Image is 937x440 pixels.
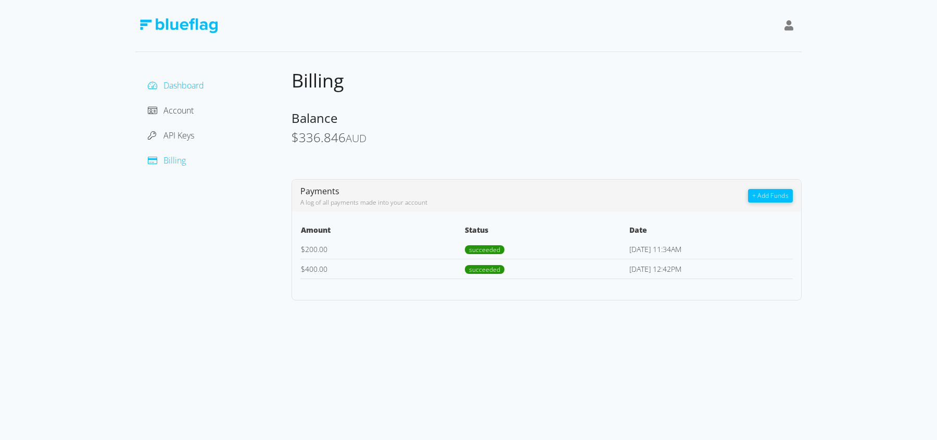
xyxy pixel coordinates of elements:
[301,244,305,254] span: $
[148,130,194,141] a: API Keys
[163,130,194,141] span: API Keys
[300,198,748,207] div: A log of all payments made into your account
[301,264,305,274] span: $
[748,189,793,203] button: + Add Funds
[148,155,186,166] a: Billing
[292,68,344,93] span: Billing
[299,129,346,146] span: 336.846
[629,259,793,279] td: [DATE] 12:42PM
[300,240,464,259] td: 200.00
[300,224,464,240] th: Amount
[163,155,186,166] span: Billing
[629,224,793,240] th: Date
[346,131,366,145] span: AUD
[163,80,204,91] span: Dashboard
[300,185,339,197] span: Payments
[148,105,194,116] a: Account
[629,240,793,259] td: [DATE] 11:34AM
[464,224,628,240] th: Status
[140,18,218,33] img: Blue Flag Logo
[163,105,194,116] span: Account
[465,245,504,254] span: succeeded
[292,109,337,127] span: Balance
[292,129,299,146] span: $
[300,259,464,279] td: 400.00
[465,265,504,274] span: succeeded
[148,80,204,91] a: Dashboard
